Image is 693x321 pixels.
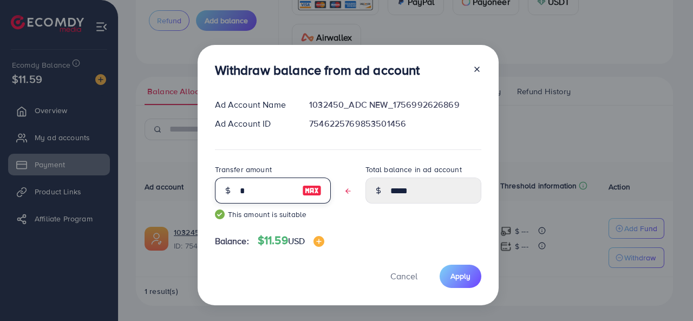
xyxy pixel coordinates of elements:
[647,272,685,313] iframe: Chat
[288,235,305,247] span: USD
[206,99,301,111] div: Ad Account Name
[258,234,324,247] h4: $11.59
[390,270,417,282] span: Cancel
[215,235,249,247] span: Balance:
[300,117,489,130] div: 7546225769853501456
[450,271,470,281] span: Apply
[300,99,489,111] div: 1032450_ADC NEW_1756992626869
[377,265,431,288] button: Cancel
[215,209,225,219] img: guide
[440,265,481,288] button: Apply
[215,164,272,175] label: Transfer amount
[313,236,324,247] img: image
[215,209,331,220] small: This amount is suitable
[365,164,462,175] label: Total balance in ad account
[302,184,322,197] img: image
[206,117,301,130] div: Ad Account ID
[215,62,420,78] h3: Withdraw balance from ad account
